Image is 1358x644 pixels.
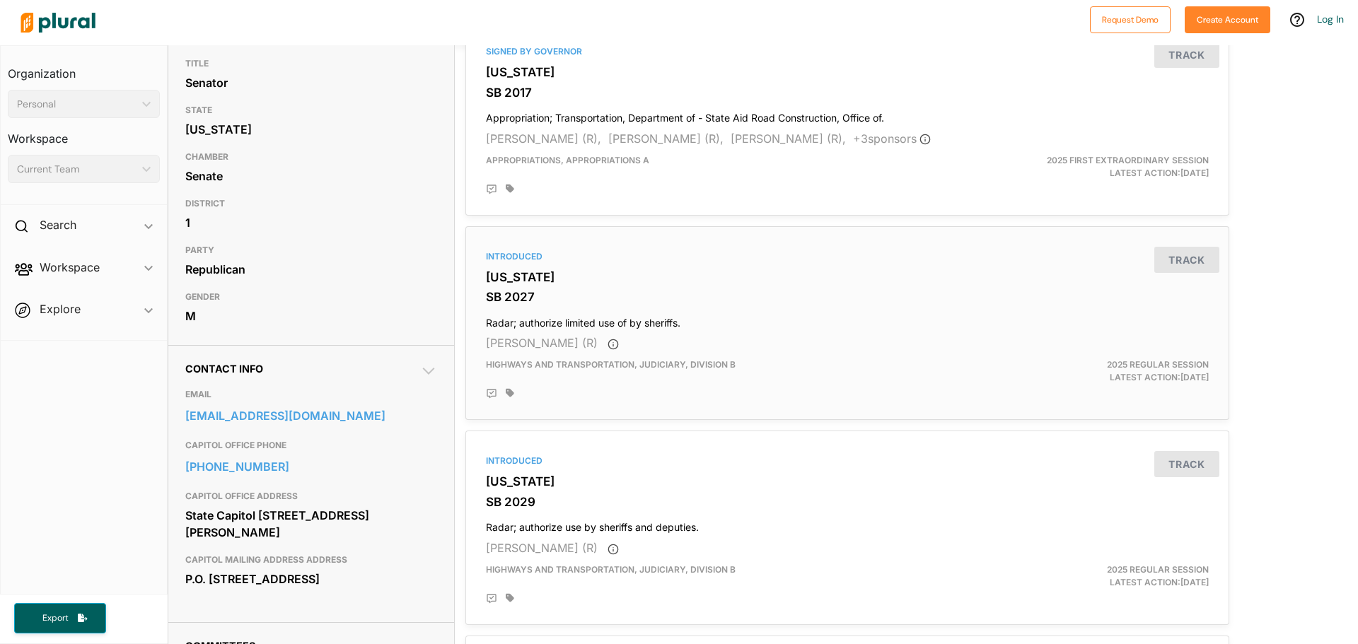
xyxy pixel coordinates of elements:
div: Introduced [486,250,1209,263]
div: Latest Action: [DATE] [971,154,1219,180]
div: Add Position Statement [486,184,497,195]
h3: SB 2017 [486,86,1209,100]
a: [EMAIL_ADDRESS][DOMAIN_NAME] [185,405,437,426]
h3: Workspace [8,118,160,149]
div: State Capitol [STREET_ADDRESS][PERSON_NAME] [185,505,437,543]
div: Add Position Statement [486,593,497,604]
div: M [185,305,437,327]
h3: CAPITOL OFFICE ADDRESS [185,488,437,505]
button: Track [1154,247,1219,273]
div: Senate [185,165,437,187]
div: [US_STATE] [185,119,437,140]
h3: CAPITOL MAILING ADDRESS ADDRESS [185,551,437,568]
span: + 3 sponsor s [853,131,931,146]
div: Add Position Statement [486,388,497,399]
span: Contact Info [185,363,263,375]
div: Personal [17,97,137,112]
h3: TITLE [185,55,437,72]
span: [PERSON_NAME] (R), [486,131,601,146]
div: Introduced [486,455,1209,467]
button: Export [14,603,106,633]
div: P.O. [STREET_ADDRESS] [185,568,437,590]
div: Add tags [506,388,514,398]
div: Current Team [17,162,137,177]
h3: [US_STATE] [486,65,1209,79]
span: 2025 Regular Session [1107,359,1209,370]
h2: Search [40,217,76,233]
div: Senator [185,72,437,93]
h3: SB 2029 [486,495,1209,509]
a: Log In [1317,13,1344,25]
span: 2025 First Extraordinary Session [1047,155,1209,165]
h3: [US_STATE] [486,474,1209,488]
span: [PERSON_NAME] (R), [731,131,846,146]
div: 1 [185,212,437,233]
span: [PERSON_NAME] (R) [486,336,598,350]
h3: STATE [185,102,437,119]
button: Track [1154,451,1219,477]
h3: SB 2027 [486,290,1209,304]
button: Create Account [1185,6,1270,33]
a: [PHONE_NUMBER] [185,456,437,477]
span: [PERSON_NAME] (R) [486,541,598,555]
h4: Radar; authorize use by sheriffs and deputies. [486,515,1209,534]
span: Appropriations, Appropriations A [486,155,649,165]
a: Request Demo [1090,11,1171,26]
div: Republican [185,259,437,280]
h3: PARTY [185,242,437,259]
div: Signed by Governor [486,45,1209,58]
h3: EMAIL [185,386,437,403]
div: Latest Action: [DATE] [971,563,1219,589]
h3: CAPITOL OFFICE PHONE [185,437,437,454]
h3: CHAMBER [185,148,437,165]
h3: [US_STATE] [486,270,1209,284]
div: Add tags [506,184,514,194]
h3: DISTRICT [185,195,437,212]
h4: Radar; authorize limited use of by sheriffs. [486,310,1209,329]
div: Add tags [506,593,514,603]
h3: GENDER [185,288,437,305]
span: 2025 Regular Session [1107,564,1209,575]
button: Request Demo [1090,6,1171,33]
h4: Appropriation; Transportation, Department of - State Aid Road Construction, Office of. [486,105,1209,124]
span: [PERSON_NAME] (R), [608,131,724,146]
div: Latest Action: [DATE] [971,358,1219,384]
a: Create Account [1185,11,1270,26]
span: Highways and Transportation, Judiciary, Division B [486,359,736,370]
h3: Organization [8,53,160,84]
span: Highways and Transportation, Judiciary, Division B [486,564,736,575]
span: Export [33,612,78,624]
button: Track [1154,42,1219,68]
